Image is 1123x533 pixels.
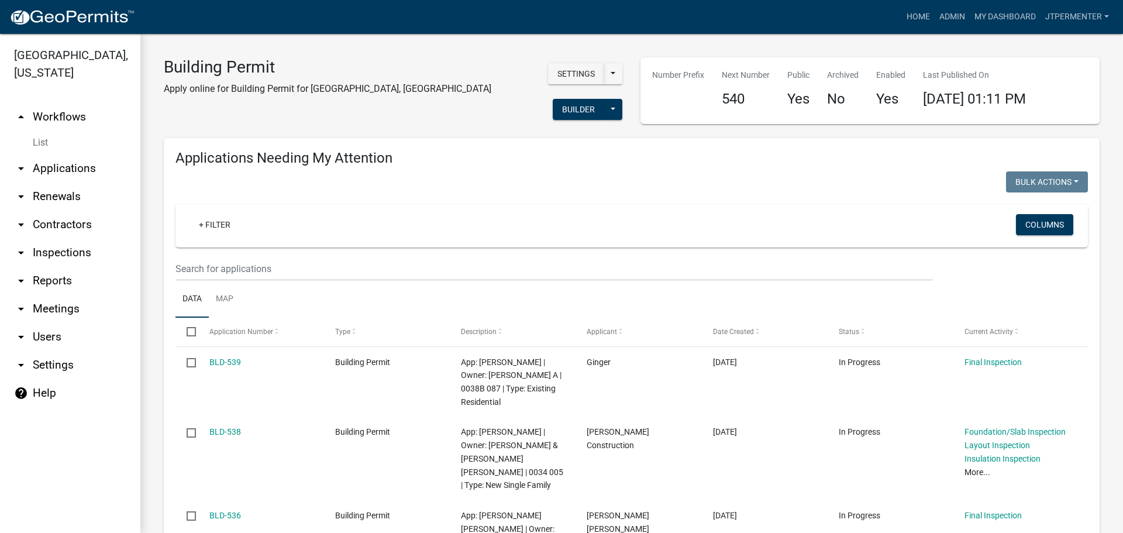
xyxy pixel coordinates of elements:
[14,302,28,316] i: arrow_drop_down
[164,82,491,96] p: Apply online for Building Permit for [GEOGRAPHIC_DATA], [GEOGRAPHIC_DATA]
[324,318,450,346] datatable-header-cell: Type
[198,318,323,346] datatable-header-cell: Application Number
[553,99,604,120] button: Builder
[14,330,28,344] i: arrow_drop_down
[14,161,28,176] i: arrow_drop_down
[587,357,611,367] span: Ginger
[175,281,209,318] a: Data
[209,357,241,367] a: BLD-539
[839,357,880,367] span: In Progress
[713,427,737,436] span: 08/19/2025
[876,91,905,108] h4: Yes
[14,246,28,260] i: arrow_drop_down
[787,69,809,81] p: Public
[175,150,1088,167] h4: Applications Needing My Attention
[953,318,1079,346] datatable-header-cell: Current Activity
[1041,6,1114,28] a: jtpermenter
[14,110,28,124] i: arrow_drop_up
[1006,171,1088,192] button: Bulk Actions
[461,427,563,490] span: App: Brian Stone | Owner: MYERS OKLAN BEA & LUCY MAE | 0034 005 | Type: New Single Family
[713,511,737,520] span: 08/14/2025
[964,454,1041,463] a: Insulation Inspection
[587,328,617,336] span: Applicant
[876,69,905,81] p: Enabled
[14,358,28,372] i: arrow_drop_down
[923,69,1026,81] p: Last Published On
[450,318,576,346] datatable-header-cell: Description
[722,69,770,81] p: Next Number
[548,63,604,84] button: Settings
[964,357,1022,367] a: Final Inspection
[701,318,827,346] datatable-header-cell: Date Created
[1016,214,1073,235] button: Columns
[461,357,561,407] span: App: Jim Cohen | Owner: HILL BEN A | 0038B 087 | Type: Existing Residential
[713,357,737,367] span: 08/21/2025
[175,257,933,281] input: Search for applications
[175,318,198,346] datatable-header-cell: Select
[828,318,953,346] datatable-header-cell: Status
[14,218,28,232] i: arrow_drop_down
[839,511,880,520] span: In Progress
[839,427,880,436] span: In Progress
[935,6,970,28] a: Admin
[14,386,28,400] i: help
[964,467,990,477] a: More...
[713,328,754,336] span: Date Created
[209,281,240,318] a: Map
[964,427,1066,436] a: Foundation/Slab Inspection
[722,91,770,108] h4: 540
[964,511,1022,520] a: Final Inspection
[964,328,1013,336] span: Current Activity
[14,190,28,204] i: arrow_drop_down
[335,427,390,436] span: Building Permit
[587,427,649,450] span: Brian Stone Construction
[335,328,350,336] span: Type
[335,357,390,367] span: Building Permit
[787,91,809,108] h4: Yes
[576,318,701,346] datatable-header-cell: Applicant
[164,57,491,77] h3: Building Permit
[827,69,859,81] p: Archived
[923,91,1026,107] span: [DATE] 01:11 PM
[827,91,859,108] h4: No
[902,6,935,28] a: Home
[190,214,240,235] a: + Filter
[839,328,859,336] span: Status
[14,274,28,288] i: arrow_drop_down
[209,427,241,436] a: BLD-538
[964,441,1030,450] a: Layout Inspection
[970,6,1041,28] a: My Dashboard
[209,511,241,520] a: BLD-536
[209,328,273,336] span: Application Number
[652,69,704,81] p: Number Prefix
[461,328,497,336] span: Description
[335,511,390,520] span: Building Permit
